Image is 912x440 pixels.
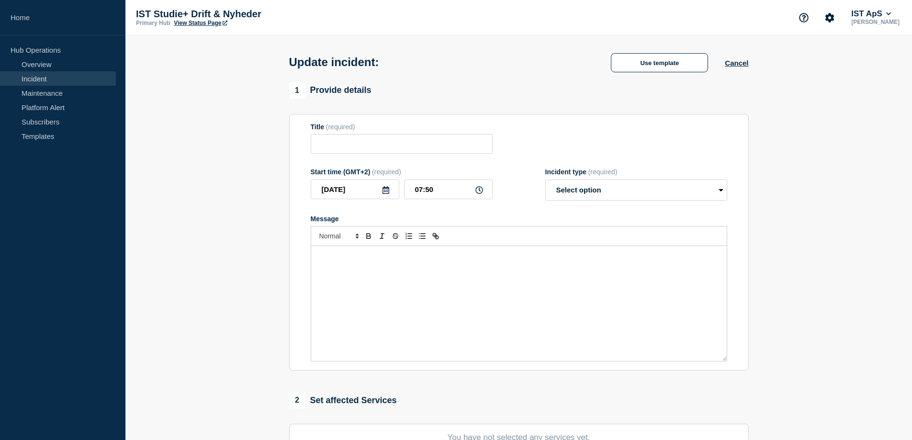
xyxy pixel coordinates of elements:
[416,230,429,242] button: Toggle bulleted list
[545,168,727,176] div: Incident type
[311,123,493,131] div: Title
[849,9,893,19] button: IST ApS
[289,82,372,99] div: Provide details
[136,20,170,26] p: Primary Hub
[289,56,379,69] h1: Update incident:
[311,134,493,154] input: Title
[588,168,618,176] span: (required)
[311,168,493,176] div: Start time (GMT+2)
[849,19,901,25] p: [PERSON_NAME]
[725,59,748,67] button: Cancel
[794,8,814,28] button: Support
[174,20,227,26] a: View Status Page
[136,9,327,20] p: IST Studie+ Drift & Nyheder
[289,392,305,408] span: 2
[611,53,708,72] button: Use template
[820,8,840,28] button: Account settings
[311,215,727,223] div: Message
[404,180,493,199] input: HH:MM
[315,230,362,242] span: Font size
[289,392,397,408] div: Set affected Services
[545,180,727,201] select: Incident type
[389,230,402,242] button: Toggle strikethrough text
[311,246,727,361] div: Message
[372,168,401,176] span: (required)
[289,82,305,99] span: 1
[375,230,389,242] button: Toggle italic text
[326,123,355,131] span: (required)
[429,230,442,242] button: Toggle link
[402,230,416,242] button: Toggle ordered list
[311,180,399,199] input: YYYY-MM-DD
[362,230,375,242] button: Toggle bold text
